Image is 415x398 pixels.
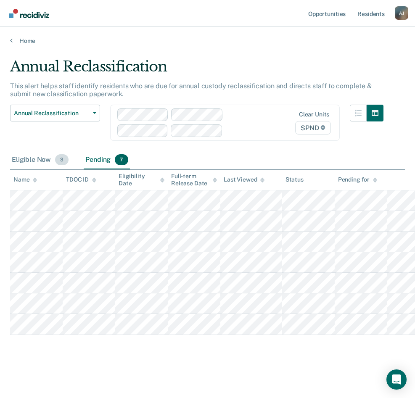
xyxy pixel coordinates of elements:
[119,173,164,187] div: Eligibility Date
[115,154,128,165] span: 7
[10,151,70,169] div: Eligible Now3
[285,176,304,183] div: Status
[10,105,100,121] button: Annual Reclassification
[66,176,96,183] div: TDOC ID
[171,173,217,187] div: Full-term Release Date
[14,110,90,117] span: Annual Reclassification
[224,176,264,183] div: Last Viewed
[10,82,372,98] p: This alert helps staff identify residents who are due for annual custody reclassification and dir...
[395,6,408,20] button: Profile dropdown button
[13,176,37,183] div: Name
[295,121,331,134] span: SPND
[9,9,49,18] img: Recidiviz
[55,154,69,165] span: 3
[10,58,383,82] div: Annual Reclassification
[10,37,405,45] a: Home
[386,369,407,390] div: Open Intercom Messenger
[395,6,408,20] div: A J
[84,151,130,169] div: Pending7
[299,111,330,118] div: Clear units
[338,176,377,183] div: Pending for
